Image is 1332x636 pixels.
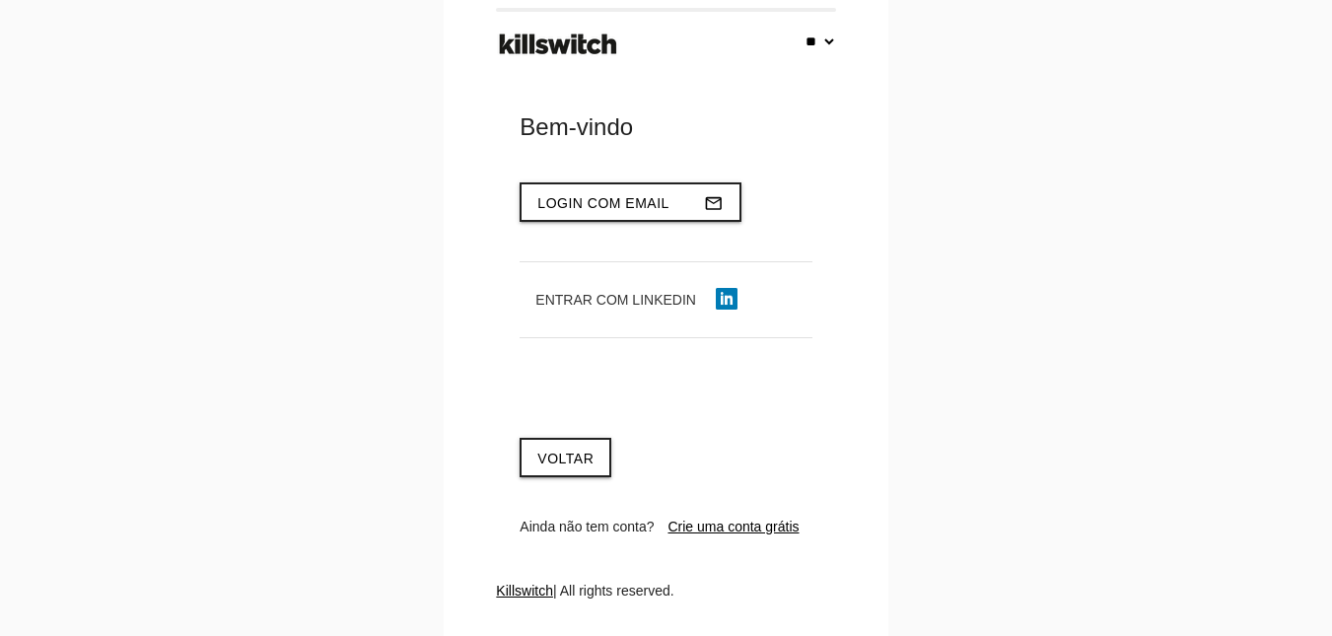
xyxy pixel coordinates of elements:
[667,519,799,534] a: Crie uma conta grátis
[520,438,611,477] a: Voltar
[520,182,741,222] button: Login com emailmail_outline
[716,288,737,310] img: linkedin-icon.png
[704,184,724,222] i: mail_outline
[520,111,811,143] div: Bem-vindo
[520,519,654,534] span: Ainda não tem conta?
[520,282,753,318] button: Entrar com LinkedIn
[535,292,696,308] span: Entrar com LinkedIn
[495,27,621,62] img: ks-logo-black-footer.png
[496,583,553,599] a: Killswitch
[537,195,669,211] span: Login com email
